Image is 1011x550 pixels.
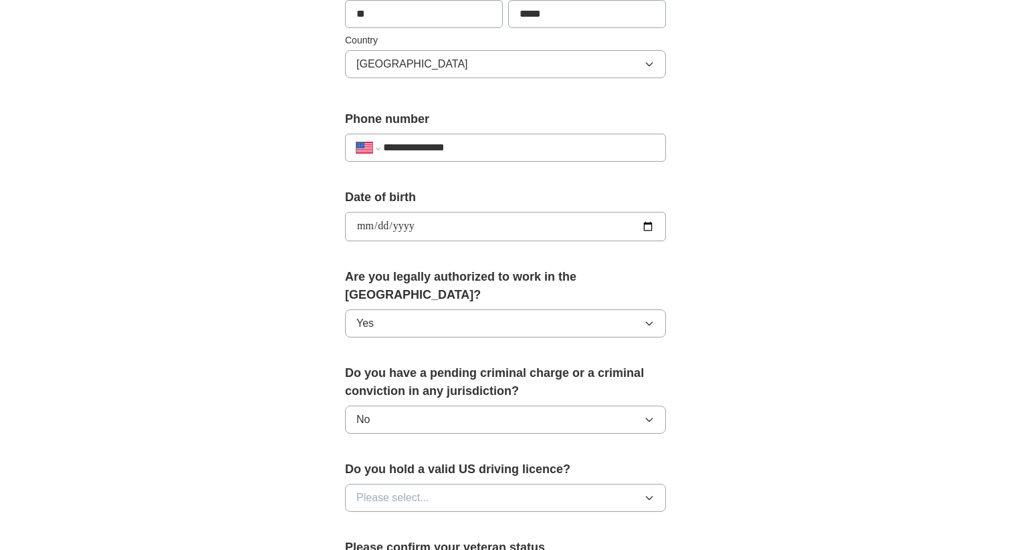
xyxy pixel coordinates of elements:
[345,460,666,478] label: Do you hold a valid US driving licence?
[356,490,429,506] span: Please select...
[345,268,666,304] label: Are you legally authorized to work in the [GEOGRAPHIC_DATA]?
[345,50,666,78] button: [GEOGRAPHIC_DATA]
[356,56,468,72] span: [GEOGRAPHIC_DATA]
[345,364,666,400] label: Do you have a pending criminal charge or a criminal conviction in any jurisdiction?
[345,33,666,47] label: Country
[345,309,666,337] button: Yes
[356,315,374,331] span: Yes
[345,484,666,512] button: Please select...
[345,188,666,207] label: Date of birth
[345,110,666,128] label: Phone number
[356,412,370,428] span: No
[345,406,666,434] button: No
